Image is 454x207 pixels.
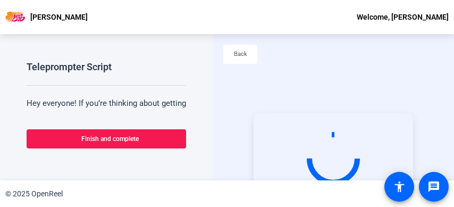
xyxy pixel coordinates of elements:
[393,180,406,193] mat-icon: accessibility
[5,12,25,22] img: OpenReel logo
[30,11,88,23] p: [PERSON_NAME]
[27,61,112,73] div: Teleprompter Script
[357,11,449,23] div: Welcome, [PERSON_NAME]
[27,97,186,181] p: Hey everyone! If you’re thinking about getting a new car, you’ve probably asked yourself: should ...
[427,180,440,193] mat-icon: message
[234,46,247,62] span: Back
[81,135,139,143] span: Finish and complete
[5,188,63,200] div: © 2025 OpenReel
[223,45,257,64] button: Back
[27,129,186,148] button: Finish and complete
